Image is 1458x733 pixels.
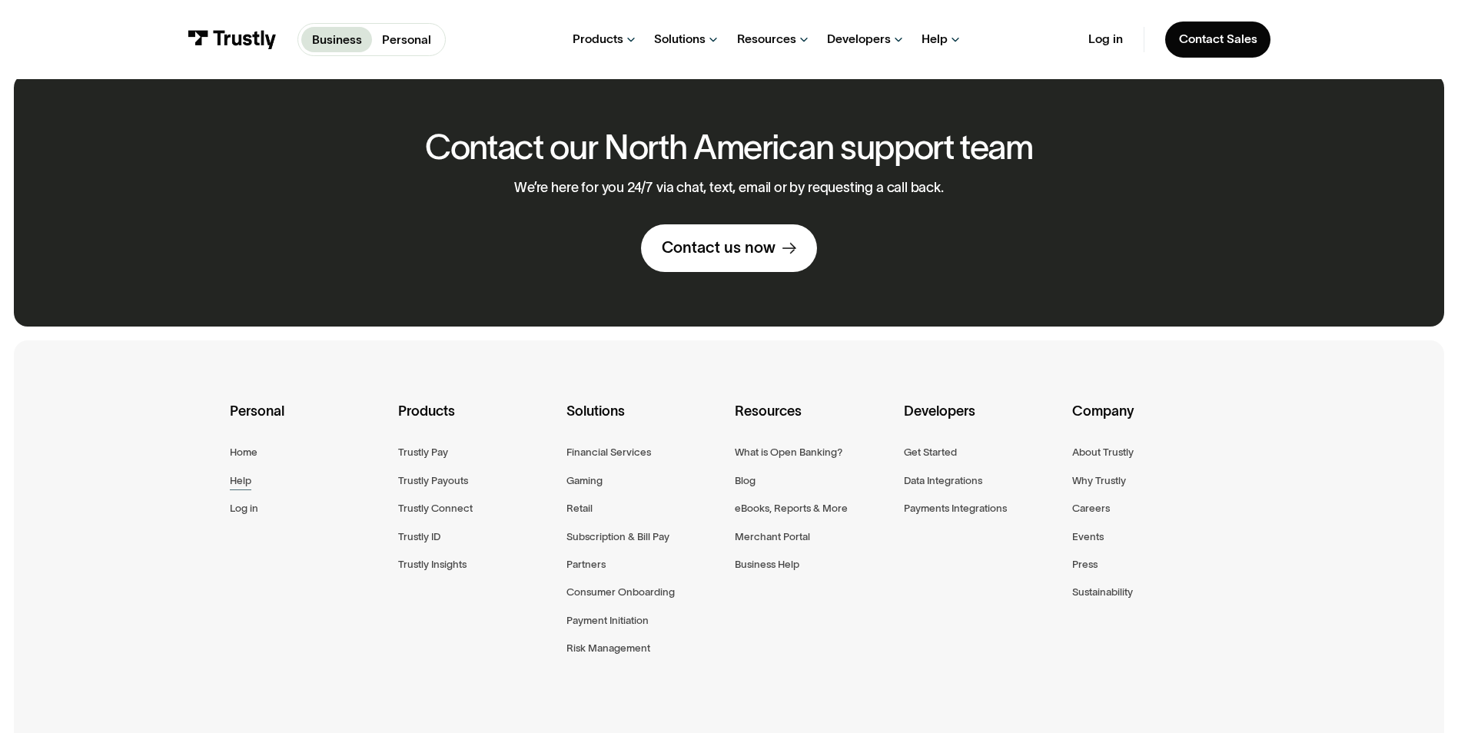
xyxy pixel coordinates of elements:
[566,556,606,573] a: Partners
[188,30,277,49] img: Trustly Logo
[1072,499,1110,517] a: Careers
[922,32,948,47] div: Help
[566,499,593,517] a: Retail
[904,499,1007,517] a: Payments Integrations
[1072,528,1104,546] a: Events
[230,443,257,461] a: Home
[382,31,431,49] p: Personal
[312,31,362,49] p: Business
[566,400,722,443] div: Solutions
[1072,556,1098,573] a: Press
[1179,32,1257,47] div: Contact Sales
[735,499,848,517] a: eBooks, Reports & More
[566,528,669,546] a: Subscription & Bill Pay
[514,180,944,196] p: We’re here for you 24/7 via chat, text, email or by requesting a call back.
[735,556,799,573] a: Business Help
[230,472,251,489] a: Help
[566,443,651,461] a: Financial Services
[1072,400,1228,443] div: Company
[230,499,258,517] a: Log in
[735,528,810,546] a: Merchant Portal
[573,32,623,47] div: Products
[662,237,775,257] div: Contact us now
[904,472,982,489] a: Data Integrations
[398,556,467,573] a: Trustly Insights
[1088,32,1123,47] a: Log in
[1072,443,1134,461] a: About Trustly
[904,443,957,461] a: Get Started
[1072,472,1126,489] a: Why Trustly
[398,472,468,489] a: Trustly Payouts
[735,400,891,443] div: Resources
[737,32,796,47] div: Resources
[398,499,473,517] a: Trustly Connect
[425,128,1033,166] h2: Contact our North American support team
[1072,583,1133,601] a: Sustainability
[372,27,442,51] a: Personal
[566,612,649,629] a: Payment Initiation
[398,443,448,461] a: Trustly Pay
[1165,22,1271,58] a: Contact Sales
[566,472,603,489] a: Gaming
[654,32,706,47] div: Solutions
[641,224,817,272] a: Contact us now
[398,528,440,546] a: Trustly ID
[230,400,386,443] div: Personal
[398,400,554,443] div: Products
[735,443,842,461] a: What is Open Banking?
[827,32,891,47] div: Developers
[904,400,1060,443] div: Developers
[566,583,675,601] a: Consumer Onboarding
[566,639,650,657] a: Risk Management
[301,27,372,51] a: Business
[735,472,756,489] a: Blog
